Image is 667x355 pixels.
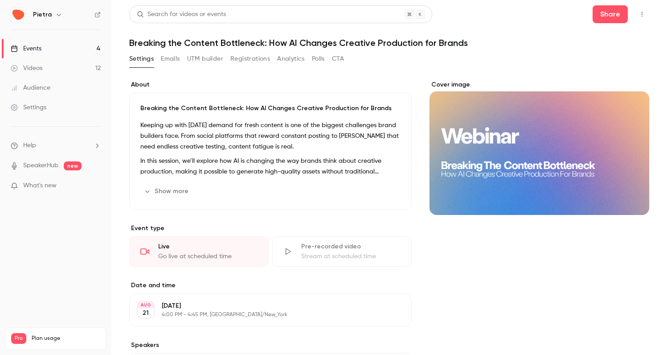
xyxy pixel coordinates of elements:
[64,161,82,170] span: new
[129,281,412,290] label: Date and time
[11,141,101,150] li: help-dropdown-opener
[129,80,412,89] label: About
[140,184,194,198] button: Show more
[162,311,364,318] p: 4:00 PM - 4:45 PM, [GEOGRAPHIC_DATA]/New_York
[23,181,57,190] span: What's new
[158,242,258,251] div: Live
[430,80,649,89] label: Cover image
[187,52,223,66] button: UTM builder
[161,52,180,66] button: Emails
[593,5,628,23] button: Share
[23,161,58,170] a: SpeakerHub
[301,252,401,261] div: Stream at scheduled time
[129,37,649,48] h1: Breaking the Content Bottleneck: How AI Changes Creative Production for Brands
[129,52,154,66] button: Settings
[129,341,412,350] label: Speakers
[230,52,270,66] button: Registrations
[312,52,325,66] button: Polls
[129,236,269,267] div: LiveGo live at scheduled time
[332,52,344,66] button: CTA
[277,52,305,66] button: Analytics
[23,141,36,150] span: Help
[143,309,149,318] p: 21
[138,302,154,308] div: AUG
[11,103,46,112] div: Settings
[137,10,226,19] div: Search for videos or events
[301,242,401,251] div: Pre-recorded video
[430,80,649,215] section: Cover image
[11,83,50,92] div: Audience
[90,182,101,190] iframe: Noticeable Trigger
[32,335,100,342] span: Plan usage
[158,252,258,261] div: Go live at scheduled time
[11,64,42,73] div: Videos
[140,156,401,177] p: In this session, we’ll explore how AI is changing the way brands think about creative production,...
[140,120,401,152] p: Keeping up with [DATE] demand for fresh content is one of the biggest challenges brand builders f...
[140,104,401,113] p: Breaking the Content Bottleneck: How AI Changes Creative Production for Brands
[11,44,41,53] div: Events
[272,236,412,267] div: Pre-recorded videoStream at scheduled time
[129,224,412,233] p: Event type
[33,10,52,19] h6: Pietra
[11,8,25,22] img: Pietra
[11,333,26,344] span: Pro
[162,301,364,310] p: [DATE]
